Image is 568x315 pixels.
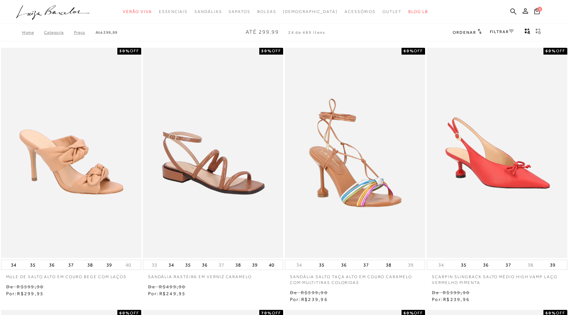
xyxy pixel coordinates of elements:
[317,260,326,270] button: 35
[123,262,133,268] button: 40
[414,48,423,53] span: OFF
[290,297,328,302] span: Por:
[233,260,243,270] button: 38
[453,30,476,35] span: Ordenar
[288,30,326,35] span: 24 de 489 itens
[523,28,532,37] button: Mostrar 4 produtos por linha
[481,260,491,270] button: 36
[194,9,222,14] span: Sandálias
[436,262,446,268] button: 34
[443,290,470,295] small: R$599,90
[361,260,371,270] button: 37
[504,260,513,270] button: 37
[432,297,470,302] span: Por:
[130,48,139,53] span: OFF
[382,9,402,14] span: Outlet
[47,260,57,270] button: 36
[427,49,566,257] a: SCARPIN SLINGBACK SALTO MÉDIO HIGH VAMP LAÇO VERMELHO PIMENTA SCARPIN SLINGBACK SALTO MÉDIO HIGH ...
[159,9,188,14] span: Essenciais
[261,48,272,53] strong: 50%
[44,30,74,35] a: Categoria
[200,260,209,270] button: 36
[143,270,283,280] a: SANDÁLIA RASTEIRA EM VERNIZ CARAMELO
[150,262,159,268] button: 33
[432,290,439,295] small: De
[1,270,141,280] a: MULE DE SALTO ALTO EM COURO BEGE COM LAÇOS
[301,290,328,295] small: R$599,90
[119,48,130,53] strong: 50%
[74,30,96,35] a: Preço
[148,284,155,289] small: De
[123,9,152,14] span: Verão Viva
[427,49,566,257] img: SCARPIN SLINGBACK SALTO MÉDIO HIGH VAMP LAÇO VERMELHO PIMENTA
[194,5,222,18] a: noSubCategoriesText
[159,291,186,296] span: R$249,95
[382,5,402,18] a: noSubCategoriesText
[427,270,567,286] a: SCARPIN SLINGBACK SALTO MÉDIO HIGH VAMP LAÇO VERMELHO PIMENTA
[283,9,338,14] span: [DEMOGRAPHIC_DATA]
[104,260,114,270] button: 39
[537,7,542,12] span: 0
[17,284,44,289] small: R$599,90
[123,5,152,18] a: noSubCategoriesText
[406,262,416,268] button: 39
[166,260,176,270] button: 34
[272,48,281,53] span: OFF
[404,48,414,53] strong: 60%
[2,49,141,257] img: MULE DE SALTO ALTO EM COURO BEGE COM LAÇOS
[534,28,543,37] button: gridText6Desc
[250,260,260,270] button: 39
[548,260,557,270] button: 39
[229,9,250,14] span: Sapatos
[257,5,276,18] a: noSubCategoriesText
[290,290,297,295] small: De
[159,5,188,18] a: noSubCategoriesText
[22,30,44,35] a: Home
[229,5,250,18] a: noSubCategoriesText
[6,291,44,296] span: Por:
[217,262,226,268] button: 37
[96,30,118,35] a: Até 299,99
[294,262,304,268] button: 34
[408,5,428,18] a: BLOG LB
[159,284,186,289] small: R$499,90
[9,260,18,270] button: 34
[556,48,565,53] span: OFF
[267,260,276,270] button: 40
[384,260,393,270] button: 38
[183,260,193,270] button: 35
[345,5,376,18] a: noSubCategoriesText
[2,49,141,257] a: MULE DE SALTO ALTO EM COURO BEGE COM LAÇOS MULE DE SALTO ALTO EM COURO BEGE COM LAÇOS
[408,9,428,14] span: BLOG LB
[85,260,95,270] button: 38
[144,49,282,257] img: SANDÁLIA RASTEIRA EM VERNIZ CARAMELO
[443,297,470,302] span: R$239,96
[526,262,535,268] button: 38
[286,49,424,257] img: SANDÁLIA SALTO TAÇA ALTO EM COURO CARAMELO COM MULTITIRAS COLORIDAS
[148,291,186,296] span: Por:
[345,9,376,14] span: Acessórios
[532,8,542,17] button: 0
[545,48,556,53] strong: 60%
[490,29,514,34] a: FILTRAR
[339,260,349,270] button: 36
[285,270,425,286] a: SANDÁLIA SALTO TAÇA ALTO EM COURO CARAMELO COM MULTITIRAS COLORIDAS
[17,291,44,296] span: R$299,95
[286,49,424,257] a: SANDÁLIA SALTO TAÇA ALTO EM COURO CARAMELO COM MULTITIRAS COLORIDAS SANDÁLIA SALTO TAÇA ALTO EM C...
[459,260,468,270] button: 35
[246,29,279,35] span: Até 299,99
[301,297,328,302] span: R$239,96
[6,284,13,289] small: De
[66,260,76,270] button: 37
[144,49,282,257] a: SANDÁLIA RASTEIRA EM VERNIZ CARAMELO SANDÁLIA RASTEIRA EM VERNIZ CARAMELO
[283,5,338,18] a: noSubCategoriesText
[257,9,276,14] span: Bolsas
[28,260,38,270] button: 35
